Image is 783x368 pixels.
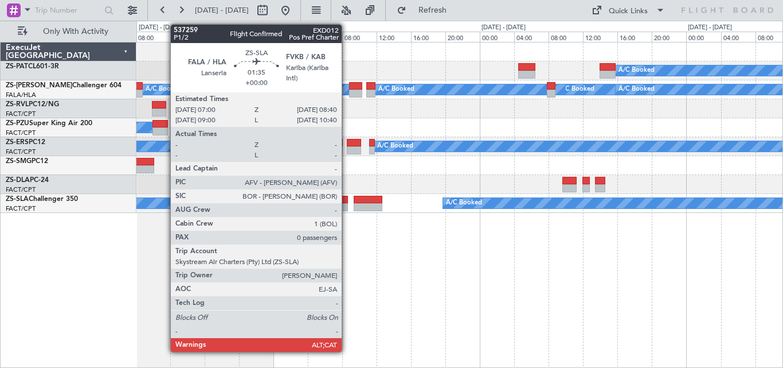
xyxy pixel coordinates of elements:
div: 16:00 [617,32,652,42]
div: 08:00 [549,32,583,42]
span: ZS-ERS [6,139,29,146]
a: FACT/CPT [6,185,36,194]
div: [DATE] - [DATE] [688,23,732,33]
div: 12:00 [583,32,617,42]
div: A/C Booked [378,81,414,98]
div: 08:00 [342,32,377,42]
div: 04:00 [514,32,549,42]
button: Refresh [391,1,460,20]
div: 04:00 [721,32,755,42]
a: ZS-PZUSuper King Air 200 [6,120,92,127]
span: ZS-SMG [6,158,32,165]
span: ZS-PAT [6,63,28,70]
div: [DATE] - [DATE] [139,23,183,33]
div: 20:00 [445,32,480,42]
div: [DATE] - [DATE] [481,23,526,33]
a: ZS-SLAChallenger 350 [6,196,78,203]
a: FALA/HLA [6,91,36,99]
div: 00:00 [686,32,721,42]
div: Quick Links [609,6,648,17]
div: 16:00 [411,32,445,42]
a: FACT/CPT [6,129,36,137]
a: ZS-PATCL601-3R [6,63,59,70]
a: ZS-ERSPC12 [6,139,45,146]
input: Trip Number [35,2,101,19]
a: FACT/CPT [6,110,36,118]
span: Only With Activity [30,28,121,36]
div: 16:00 [205,32,239,42]
div: 00:00 [273,32,308,42]
div: A/C Booked [618,62,655,79]
div: 12:00 [170,32,205,42]
a: ZS-RVLPC12/NG [6,101,59,108]
button: Only With Activity [13,22,124,41]
a: ZS-[PERSON_NAME]Challenger 604 [6,82,122,89]
div: [DATE] - [DATE] [275,23,319,33]
div: A/C Booked [618,81,655,98]
span: ZS-DLA [6,177,30,184]
div: A/C Booked [377,138,413,155]
button: Quick Links [586,1,671,20]
div: 00:00 [480,32,514,42]
div: A/C Booked [146,81,182,98]
div: A/C Booked [446,195,482,212]
div: 20:00 [652,32,686,42]
a: ZS-DLAPC-24 [6,177,49,184]
a: FACT/CPT [6,204,36,213]
span: ZS-[PERSON_NAME] [6,82,72,89]
span: ZS-PZU [6,120,29,127]
div: 04:00 [308,32,342,42]
span: Refresh [409,6,457,14]
span: [DATE] - [DATE] [195,5,249,16]
div: 12:00 [377,32,411,42]
div: A/C Booked [558,81,594,98]
a: ZS-SMGPC12 [6,158,48,165]
span: ZS-RVL [6,101,29,108]
span: ZS-SLA [6,196,29,203]
div: 20:00 [239,32,273,42]
div: 08:00 [136,32,170,42]
a: FACT/CPT [6,148,36,156]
